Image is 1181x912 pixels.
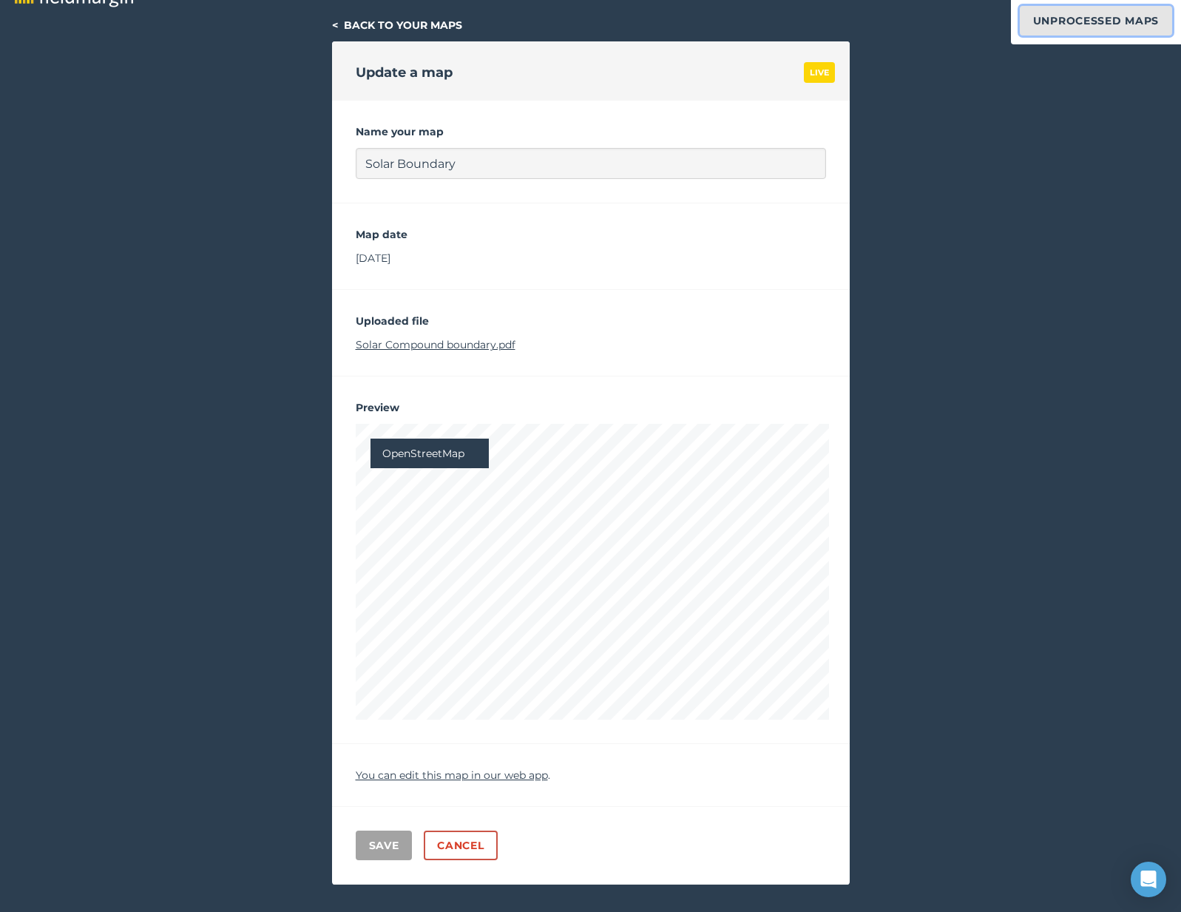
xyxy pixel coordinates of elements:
p: Map date [356,227,826,242]
label: Name your map [356,124,826,139]
div: LIVE [804,62,835,83]
div: Open Intercom Messenger [1131,862,1166,897]
button: Save [356,831,413,860]
a: Cancel [424,831,497,860]
a: Unprocessed Maps [1020,6,1172,36]
p: Uploaded file [356,314,826,328]
p: Preview [356,400,826,415]
h2: Update a map [356,62,453,83]
div: OpenStreetMap [370,439,489,468]
p: [DATE] [356,251,826,266]
a: Solar Compound boundary.pdf [356,338,515,351]
div: . [332,744,850,807]
a: You can edit this map in our web app [356,769,548,782]
a: < Back to your maps [332,18,462,32]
